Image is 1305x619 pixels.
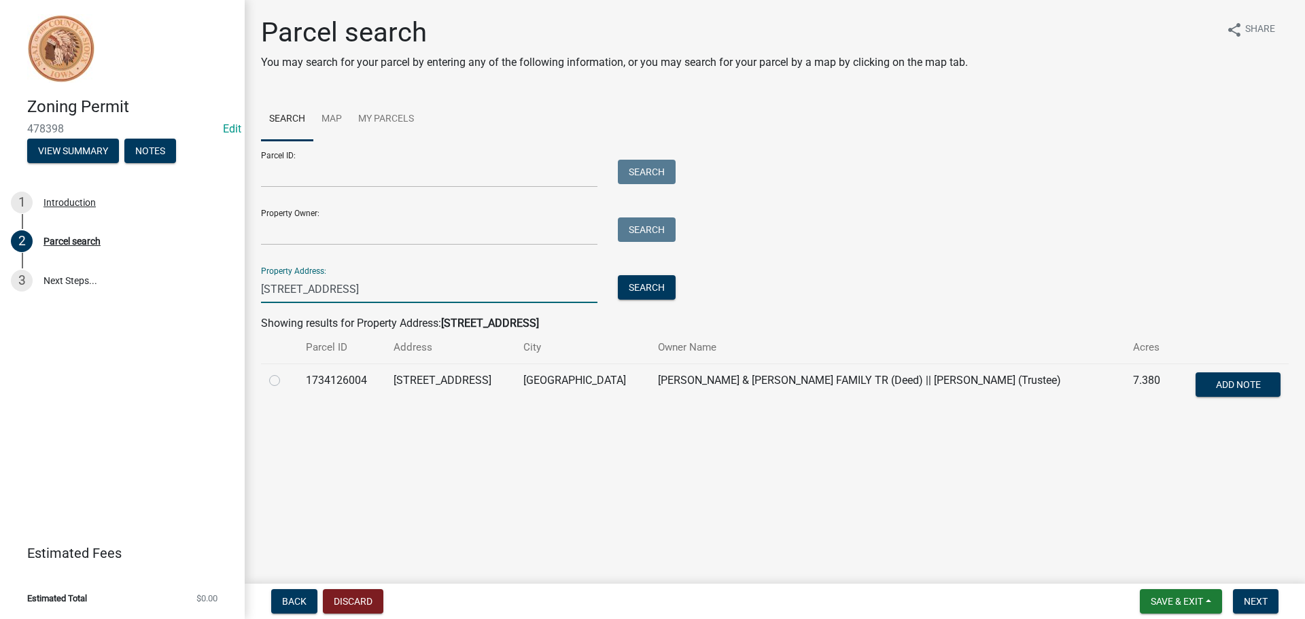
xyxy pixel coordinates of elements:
h1: Parcel search [261,16,968,49]
button: Search [618,217,676,242]
span: Share [1245,22,1275,38]
i: share [1226,22,1242,38]
span: Save & Exit [1151,596,1203,607]
th: Parcel ID [298,332,385,364]
div: 3 [11,270,33,291]
button: Add Note [1196,372,1281,397]
strong: [STREET_ADDRESS] [441,317,539,330]
button: Discard [323,589,383,614]
td: 7.380 [1125,364,1174,408]
a: Search [261,98,313,141]
button: Save & Exit [1140,589,1222,614]
p: You may search for your parcel by entering any of the following information, or you may search fo... [261,54,968,71]
th: City [515,332,650,364]
td: [PERSON_NAME] & [PERSON_NAME] FAMILY TR (Deed) || [PERSON_NAME] (Trustee) [650,364,1125,408]
span: 478398 [27,122,217,135]
span: Estimated Total [27,594,87,603]
button: View Summary [27,139,119,163]
span: Back [282,596,307,607]
th: Acres [1125,332,1174,364]
span: Add Note [1215,378,1260,389]
wm-modal-confirm: Edit Application Number [223,122,241,135]
th: Address [385,332,515,364]
span: $0.00 [196,594,217,603]
div: Showing results for Property Address: [261,315,1289,332]
button: Notes [124,139,176,163]
wm-modal-confirm: Notes [124,146,176,157]
button: Search [618,275,676,300]
div: 1 [11,192,33,213]
a: Edit [223,122,241,135]
a: My Parcels [350,98,422,141]
img: Sioux County, Iowa [27,14,95,83]
button: Next [1233,589,1278,614]
div: Introduction [43,198,96,207]
td: [STREET_ADDRESS] [385,364,515,408]
td: [GEOGRAPHIC_DATA] [515,364,650,408]
button: Search [618,160,676,184]
a: Map [313,98,350,141]
td: 1734126004 [298,364,385,408]
button: Back [271,589,317,614]
wm-modal-confirm: Summary [27,146,119,157]
button: shareShare [1215,16,1286,43]
th: Owner Name [650,332,1125,364]
a: Estimated Fees [11,540,223,567]
span: Next [1244,596,1268,607]
div: Parcel search [43,236,101,246]
h4: Zoning Permit [27,97,234,117]
div: 2 [11,230,33,252]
